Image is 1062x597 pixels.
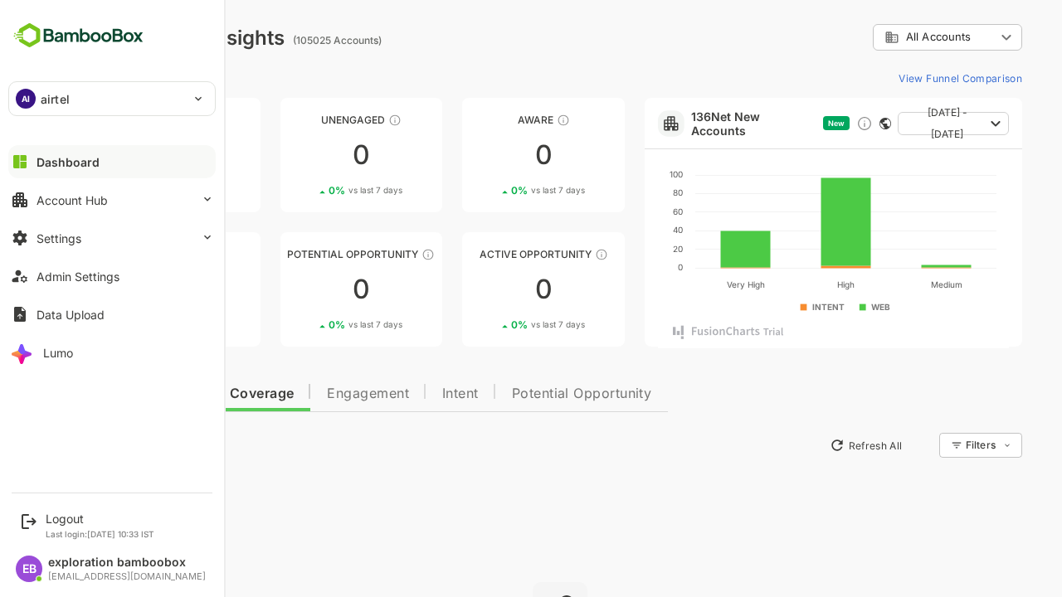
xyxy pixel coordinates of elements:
span: [DATE] - [DATE] [853,102,926,145]
img: BambooboxFullLogoMark.5f36c76dfaba33ec1ec1367b70bb1252.svg [8,20,149,51]
span: vs last 7 days [473,184,527,197]
button: Refresh All [764,432,851,459]
p: Last login: [DATE] 10:33 IST [46,529,154,539]
button: Account Hub [8,183,216,216]
span: vs last 7 days [109,318,163,331]
div: Settings [37,231,81,245]
div: AI [16,89,36,109]
div: 0 % [453,318,527,331]
text: 0 [620,262,625,272]
span: Data Quality and Coverage [56,387,236,400]
div: [EMAIL_ADDRESS][DOMAIN_NAME] [48,571,206,582]
a: AwareThese accounts have just entered the buying cycle and need further nurturing00%vs last 7 days [404,98,567,212]
div: 0 % [270,184,344,197]
div: Engaged [40,248,202,260]
div: These accounts have just entered the buying cycle and need further nurturing [499,114,512,127]
text: 80 [615,187,625,197]
button: Settings [8,221,216,255]
a: EngagedThese accounts are warm, further nurturing would qualify them to MQAs00%vs last 7 days [40,232,202,347]
div: Active Opportunity [404,248,567,260]
div: 0 [404,142,567,168]
div: 0 [222,276,385,303]
ag: (105025 Accounts) [235,34,329,46]
span: Engagement [269,387,351,400]
span: All Accounts [848,31,913,43]
div: Potential Opportunity [222,248,385,260]
span: Intent [384,387,421,400]
button: Lumo [8,336,216,369]
div: Admin Settings [37,269,119,284]
div: 0 [404,276,567,303]
div: 0 [40,142,202,168]
div: Account Hub [37,193,108,207]
text: High [779,279,796,290]
p: airtel [41,90,70,108]
div: Discover new ICP-fit accounts showing engagement — via intent surges, anonymous website visits, L... [798,115,815,132]
div: All Accounts [815,22,964,54]
button: New Insights [40,430,161,460]
text: 20 [615,244,625,254]
div: Unengaged [222,114,385,126]
div: All Accounts [826,30,938,45]
button: Dashboard [8,145,216,178]
div: Data Upload [37,308,105,322]
text: 60 [615,206,625,216]
span: New [770,119,787,128]
div: Unreached [40,114,202,126]
div: 0 % [89,184,163,197]
div: 0 [40,276,202,303]
button: View Funnel Comparison [834,65,964,91]
button: Admin Settings [8,260,216,293]
div: Lumo [43,346,73,360]
div: These accounts are MQAs and can be passed on to Inside Sales [363,248,377,261]
a: Potential OpportunityThese accounts are MQAs and can be passed on to Inside Sales00%vs last 7 days [222,232,385,347]
a: Active OpportunityThese accounts have open opportunities which might be at any of the Sales Stage... [404,232,567,347]
text: Very High [668,279,706,290]
div: exploration bamboobox [48,556,206,570]
a: 136Net New Accounts [633,109,758,138]
div: 0 % [89,318,163,331]
div: EB [16,556,42,582]
text: 100 [611,169,625,179]
span: vs last 7 days [473,318,527,331]
a: UnreachedThese accounts have not been engaged with for a defined time period00%vs last 7 days [40,98,202,212]
a: UnengagedThese accounts have not shown enough engagement and need nurturing00%vs last 7 days [222,98,385,212]
div: These accounts have open opportunities which might be at any of the Sales Stages [537,248,550,261]
button: Data Upload [8,298,216,331]
div: AIairtel [9,82,215,115]
div: 0 [222,142,385,168]
span: Potential Opportunity [454,387,594,400]
div: Filters [908,439,938,451]
div: Dashboard Insights [40,26,227,50]
div: 0 % [453,184,527,197]
div: Logout [46,512,154,526]
text: 40 [615,225,625,235]
div: Dashboard [37,155,100,169]
div: Filters [906,430,964,460]
button: [DATE] - [DATE] [840,112,951,135]
div: These accounts have not shown enough engagement and need nurturing [330,114,343,127]
span: vs last 7 days [290,318,344,331]
span: vs last 7 days [109,184,163,197]
div: These accounts have not been engaged with for a defined time period [148,114,161,127]
div: Aware [404,114,567,126]
span: vs last 7 days [290,184,344,197]
div: This card does not support filter and segments [821,118,833,129]
text: Medium [872,279,904,289]
div: 0 % [270,318,344,331]
div: These accounts are warm, further nurturing would qualify them to MQAs [140,248,153,261]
